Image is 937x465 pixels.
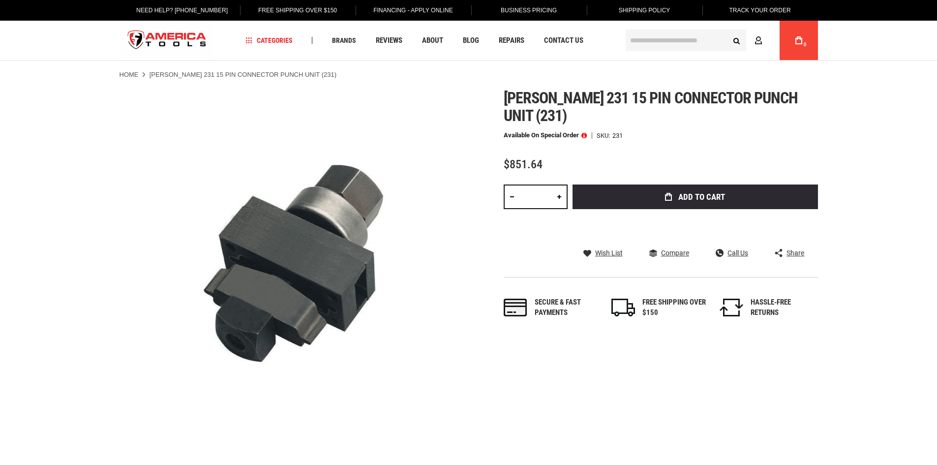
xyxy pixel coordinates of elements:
[597,132,612,139] strong: SKU
[504,132,587,139] p: Available on Special Order
[120,70,139,79] a: Home
[499,37,524,44] span: Repairs
[727,249,748,256] span: Call Us
[583,248,623,257] a: Wish List
[463,37,479,44] span: Blog
[716,248,748,257] a: Call Us
[789,21,808,60] a: 0
[458,34,484,47] a: Blog
[504,157,543,171] span: $851.64
[332,37,356,44] span: Brands
[544,37,583,44] span: Contact Us
[120,22,215,59] a: store logo
[573,185,818,209] button: Add to Cart
[376,37,402,44] span: Reviews
[494,34,529,47] a: Repairs
[120,22,215,59] img: America Tools
[418,34,448,47] a: About
[751,297,815,318] div: HASSLE-FREE RETURNS
[150,71,336,78] strong: [PERSON_NAME] 231 15 PIN CONNECTOR PUNCH UNIT (231)
[727,31,746,50] button: Search
[595,249,623,256] span: Wish List
[422,37,443,44] span: About
[649,248,689,257] a: Compare
[535,297,599,318] div: Secure & fast payments
[642,297,706,318] div: FREE SHIPPING OVER $150
[504,89,798,125] span: [PERSON_NAME] 231 15 pin connector punch unit (231)
[661,249,689,256] span: Compare
[804,42,807,47] span: 0
[571,212,820,241] iframe: Secure express checkout frame
[241,34,297,47] a: Categories
[619,7,670,14] span: Shipping Policy
[371,34,407,47] a: Reviews
[540,34,588,47] a: Contact Us
[612,132,623,139] div: 231
[245,37,293,44] span: Categories
[504,299,527,316] img: payments
[328,34,361,47] a: Brands
[678,193,725,201] span: Add to Cart
[611,299,635,316] img: shipping
[786,249,804,256] span: Share
[720,299,743,316] img: returns
[120,89,469,438] img: GREENLEE 231 15 PIN CONNECTOR PUNCH UNIT (231)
